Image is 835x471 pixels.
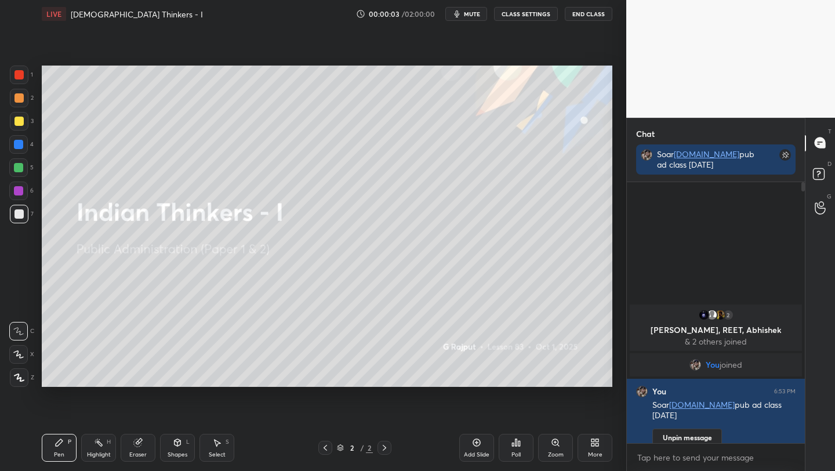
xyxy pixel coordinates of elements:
[548,452,564,458] div: Zoom
[494,7,558,21] button: CLASS SETTINGS
[445,7,487,21] button: mute
[9,322,34,340] div: C
[636,386,648,397] img: 4d6be83f570242e9b3f3d3ea02a997cb.jpg
[689,359,701,371] img: 4d6be83f570242e9b3f3d3ea02a997cb.jpg
[9,182,34,200] div: 6
[588,452,602,458] div: More
[464,452,489,458] div: Add Slide
[714,309,726,321] img: 01478b9498c34efa939ba2ba71580baf.jpg
[774,388,796,395] div: 6:53 PM
[209,452,226,458] div: Select
[360,444,364,451] div: /
[42,7,66,21] div: LIVE
[346,444,358,451] div: 2
[71,9,203,20] h4: [DEMOGRAPHIC_DATA] Thinkers - I
[87,452,111,458] div: Highlight
[168,452,187,458] div: Shapes
[10,368,34,387] div: Z
[511,452,521,458] div: Poll
[10,66,33,84] div: 1
[10,89,34,107] div: 2
[828,127,832,136] p: T
[652,429,722,447] button: Unpin message
[827,192,832,201] p: G
[641,149,652,161] img: 4d6be83f570242e9b3f3d3ea02a997cb.jpg
[10,112,34,131] div: 3
[54,452,64,458] div: Pen
[827,160,832,168] p: D
[627,118,664,149] p: Chat
[637,325,795,335] p: [PERSON_NAME], REET, Abhishek
[669,399,735,410] a: [DOMAIN_NAME]
[9,158,34,177] div: 5
[657,149,754,170] div: Soar pub ad class [DATE]
[10,205,34,223] div: 7
[107,439,111,445] div: H
[706,360,720,369] span: You
[637,337,795,346] p: & 2 others joined
[186,439,190,445] div: L
[706,309,718,321] img: default.png
[68,439,71,445] div: P
[627,302,805,444] div: grid
[9,135,34,154] div: 4
[674,148,739,160] a: [DOMAIN_NAME]
[366,443,373,453] div: 2
[9,345,34,364] div: X
[720,360,742,369] span: joined
[565,7,612,21] button: End Class
[464,10,480,18] span: mute
[723,309,734,321] div: 2
[129,452,147,458] div: Eraser
[226,439,229,445] div: S
[698,309,710,321] img: 3
[652,386,666,397] h6: You
[652,400,796,422] div: Soar pub ad class [DATE]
